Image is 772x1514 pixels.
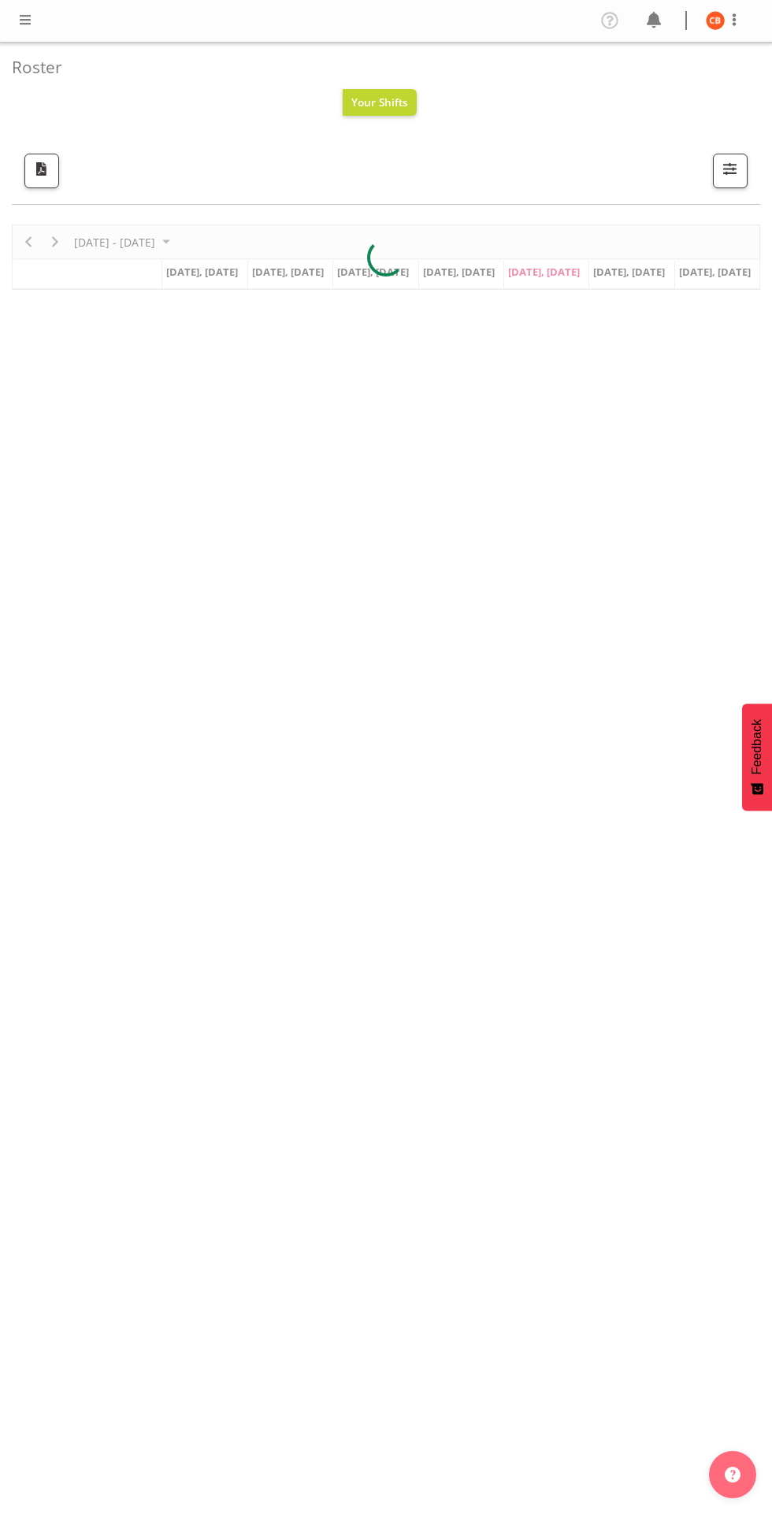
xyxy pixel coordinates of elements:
button: Filter Shifts [713,154,748,188]
span: Feedback [750,719,764,774]
span: Your Shifts [351,95,408,109]
img: chelsea-bartlett11426.jpg [706,11,725,30]
h4: Roster [12,58,748,76]
button: Your Shifts [343,89,417,116]
img: help-xxl-2.png [725,1467,740,1482]
button: Download a PDF of the roster according to the set date range. [24,154,59,188]
button: Feedback - Show survey [742,703,772,811]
